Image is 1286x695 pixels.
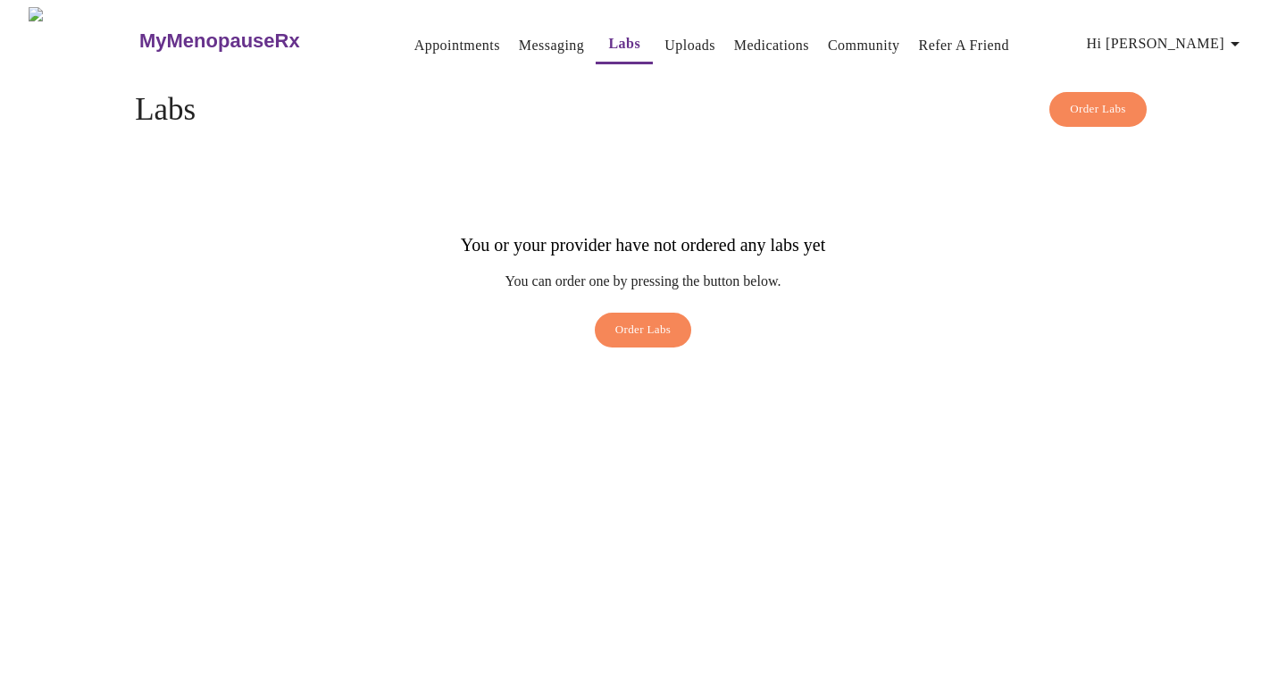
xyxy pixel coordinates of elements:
[657,28,722,63] button: Uploads
[519,33,584,58] a: Messaging
[1087,31,1246,56] span: Hi [PERSON_NAME]
[596,26,653,64] button: Labs
[1049,92,1147,127] button: Order Labs
[461,235,825,255] h3: You or your provider have not ordered any labs yet
[912,28,1017,63] button: Refer a Friend
[414,33,500,58] a: Appointments
[821,28,907,63] button: Community
[512,28,591,63] button: Messaging
[590,313,697,356] a: Order Labs
[135,92,1151,128] h4: Labs
[137,10,371,72] a: MyMenopauseRx
[615,320,672,340] span: Order Labs
[29,7,137,74] img: MyMenopauseRx Logo
[1080,26,1253,62] button: Hi [PERSON_NAME]
[595,313,692,347] button: Order Labs
[727,28,816,63] button: Medications
[1070,99,1126,120] span: Order Labs
[734,33,809,58] a: Medications
[608,31,640,56] a: Labs
[407,28,507,63] button: Appointments
[828,33,900,58] a: Community
[664,33,715,58] a: Uploads
[139,29,300,53] h3: MyMenopauseRx
[919,33,1010,58] a: Refer a Friend
[461,273,825,289] p: You can order one by pressing the button below.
